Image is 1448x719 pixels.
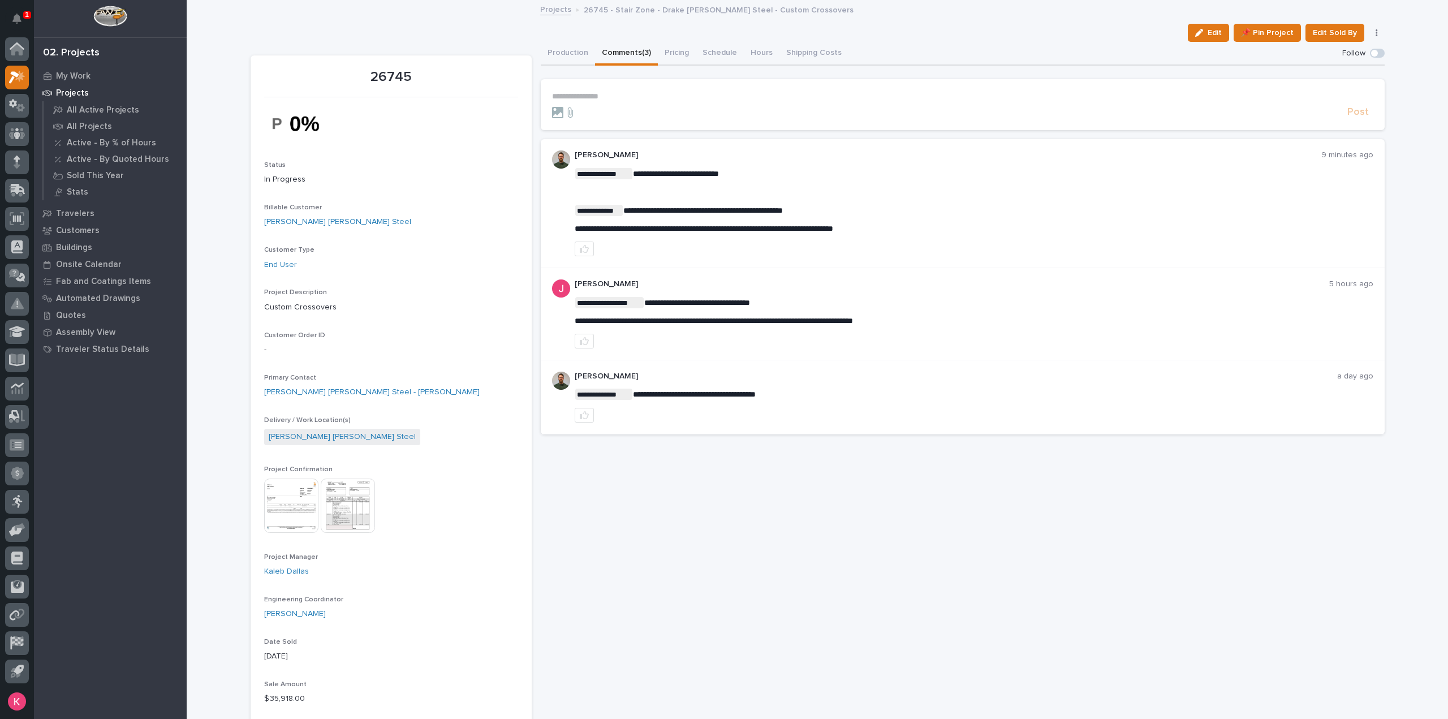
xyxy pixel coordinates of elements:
[1329,279,1373,289] p: 5 hours ago
[93,6,127,27] img: Workspace Logo
[264,289,327,296] span: Project Description
[34,324,187,341] a: Assembly View
[575,372,1337,381] p: [PERSON_NAME]
[269,431,416,443] a: [PERSON_NAME] [PERSON_NAME] Steel
[44,118,187,134] a: All Projects
[1188,24,1229,42] button: Edit
[264,639,297,645] span: Date Sold
[264,69,518,85] p: 26745
[43,47,100,59] div: 02. Projects
[1313,26,1357,40] span: Edit Sold By
[264,386,480,398] a: [PERSON_NAME] [PERSON_NAME] Steel - [PERSON_NAME]
[552,372,570,390] img: AATXAJw4slNr5ea0WduZQVIpKGhdapBAGQ9xVsOeEvl5=s96-c
[1347,106,1369,119] span: Post
[779,42,848,66] button: Shipping Costs
[552,279,570,298] img: ACg8ocI-SXp0KwvcdjE4ZoRMyLsZRSgZqnEZt9q_hAaElEsh-D-asw=s96-c
[264,162,286,169] span: Status
[34,256,187,273] a: Onsite Calendar
[696,42,744,66] button: Schedule
[34,290,187,307] a: Automated Drawings
[34,239,187,256] a: Buildings
[1305,24,1364,42] button: Edit Sold By
[264,466,333,473] span: Project Confirmation
[34,273,187,290] a: Fab and Coatings Items
[264,374,316,381] span: Primary Contact
[264,608,326,620] a: [PERSON_NAME]
[595,42,658,66] button: Comments (3)
[34,205,187,222] a: Travelers
[67,122,112,132] p: All Projects
[67,105,139,115] p: All Active Projects
[264,693,518,705] p: $ 35,918.00
[56,345,149,355] p: Traveler Status Details
[264,566,309,578] a: Kaleb Dallas
[264,104,349,143] img: JT7Mve_EOh4VAlRP47e3s2y0kZM7dYtkbdHo5G15t6I
[44,184,187,200] a: Stats
[541,42,595,66] button: Production
[56,88,89,98] p: Projects
[56,243,92,253] p: Buildings
[264,302,518,313] p: Custom Crossovers
[744,42,779,66] button: Hours
[1343,106,1373,119] button: Post
[56,226,100,236] p: Customers
[264,259,297,271] a: End User
[34,84,187,101] a: Projects
[1321,150,1373,160] p: 9 minutes ago
[56,260,122,270] p: Onsite Calendar
[44,167,187,183] a: Sold This Year
[5,690,29,713] button: users-avatar
[575,408,594,423] button: like this post
[67,154,169,165] p: Active - By Quoted Hours
[575,150,1321,160] p: [PERSON_NAME]
[264,216,411,228] a: [PERSON_NAME] [PERSON_NAME] Steel
[264,417,351,424] span: Delivery / Work Location(s)
[34,222,187,239] a: Customers
[1241,26,1294,40] span: 📌 Pin Project
[56,277,151,287] p: Fab and Coatings Items
[584,3,854,15] p: 26745 - Stair Zone - Drake [PERSON_NAME] Steel - Custom Crossovers
[264,681,307,688] span: Sale Amount
[44,151,187,167] a: Active - By Quoted Hours
[1208,28,1222,38] span: Edit
[658,42,696,66] button: Pricing
[56,328,115,338] p: Assembly View
[56,311,86,321] p: Quotes
[264,651,518,662] p: [DATE]
[67,187,88,197] p: Stats
[14,14,29,32] div: Notifications1
[264,554,318,561] span: Project Manager
[56,294,140,304] p: Automated Drawings
[552,150,570,169] img: AATXAJw4slNr5ea0WduZQVIpKGhdapBAGQ9xVsOeEvl5=s96-c
[575,334,594,348] button: like this post
[540,2,571,15] a: Projects
[56,71,90,81] p: My Work
[264,332,325,339] span: Customer Order ID
[264,204,322,211] span: Billable Customer
[1342,49,1365,58] p: Follow
[67,171,124,181] p: Sold This Year
[34,341,187,358] a: Traveler Status Details
[264,596,343,603] span: Engineering Coordinator
[264,247,314,253] span: Customer Type
[264,174,518,186] p: In Progress
[264,344,518,356] p: -
[44,102,187,118] a: All Active Projects
[44,135,187,150] a: Active - By % of Hours
[5,7,29,31] button: Notifications
[1234,24,1301,42] button: 📌 Pin Project
[25,11,29,19] p: 1
[34,307,187,324] a: Quotes
[1337,372,1373,381] p: a day ago
[67,138,156,148] p: Active - By % of Hours
[575,279,1329,289] p: [PERSON_NAME]
[34,67,187,84] a: My Work
[56,209,94,219] p: Travelers
[575,242,594,256] button: like this post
